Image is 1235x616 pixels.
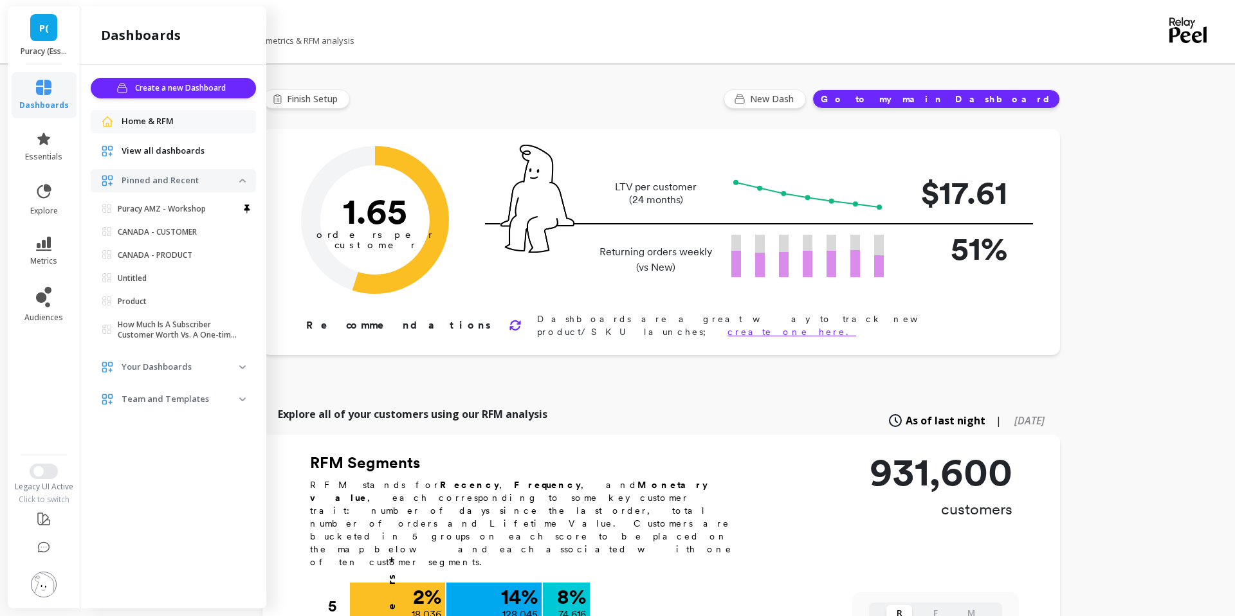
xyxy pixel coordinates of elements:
[334,239,416,251] tspan: customer
[310,478,747,568] p: RFM stands for , , and , each corresponding to some key customer trait: number of days since the ...
[287,93,342,105] span: Finish Setup
[514,480,581,490] b: Frequency
[6,482,82,492] div: Legacy UI Active
[440,480,499,490] b: Recency
[101,174,114,187] img: navigation item icon
[118,320,239,340] p: How Much Is A Subscriber Customer Worth Vs. A One-time Purchasing Customer?
[1014,413,1045,428] span: [DATE]
[239,365,246,369] img: down caret icon
[904,224,1007,273] p: 51%
[21,46,68,57] p: Puracy (Essor)
[24,313,63,323] span: audiences
[122,115,174,128] span: Home & RFM
[30,256,57,266] span: metrics
[31,572,57,597] img: profile picture
[239,397,246,401] img: down caret icon
[904,168,1007,217] p: $17.61
[750,93,798,105] span: New Dash
[122,145,205,158] span: View all dashboards
[996,413,1002,428] span: |
[122,361,239,374] p: Your Dashboards
[343,190,407,232] text: 1.65
[101,26,181,44] h2: dashboards
[316,229,434,240] tspan: orders per
[239,179,246,183] img: down caret icon
[118,227,197,237] p: CANADA - CUSTOMER
[6,494,82,505] div: Click to switch
[501,586,538,607] p: 14 %
[262,89,350,109] button: Finish Setup
[118,250,192,260] p: CANADA - PRODUCT
[870,499,1012,520] p: customers
[118,204,206,214] p: Puracy AMZ - Workshop
[122,145,246,158] a: View all dashboards
[724,89,806,109] button: New Dash
[122,174,239,187] p: Pinned and Recent
[596,181,716,206] p: LTV per customer (24 months)
[39,21,49,35] span: P(
[812,89,1060,109] button: Go to my main Dashboard
[101,393,114,406] img: navigation item icon
[278,406,547,422] p: Explore all of your customers using our RFM analysis
[101,115,114,128] img: navigation item icon
[557,586,586,607] p: 8 %
[870,453,1012,491] p: 931,600
[537,313,1019,338] p: Dashboards are a great way to track new product/SKU launches;
[30,464,58,479] button: Switch to New UI
[122,393,239,406] p: Team and Templates
[101,361,114,374] img: navigation item icon
[25,152,62,162] span: essentials
[91,78,256,98] button: Create a new Dashboard
[118,273,147,284] p: Untitled
[30,206,58,216] span: explore
[596,244,716,275] p: Returning orders weekly (vs New)
[19,100,69,111] span: dashboards
[906,413,985,428] span: As of last night
[413,586,441,607] p: 2 %
[306,318,493,333] p: Recommendations
[310,453,747,473] h2: RFM Segments
[101,145,114,158] img: navigation item icon
[135,82,230,95] span: Create a new Dashboard
[727,327,856,337] a: create one here.
[118,296,147,307] p: Product
[500,145,574,253] img: pal seatted on line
